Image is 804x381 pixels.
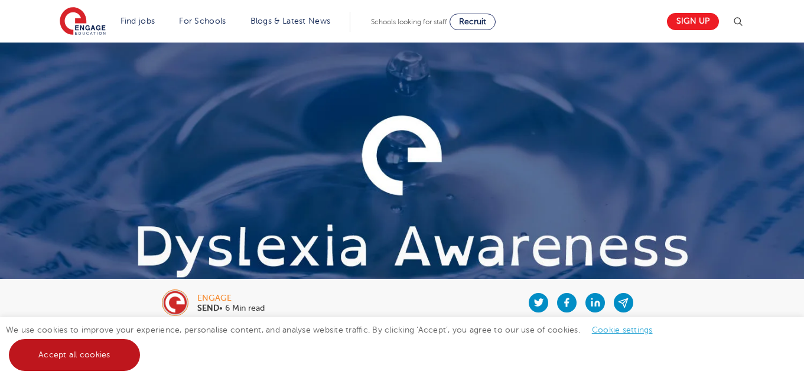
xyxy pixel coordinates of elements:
span: Schools looking for staff [371,18,447,26]
img: Engage Education [60,7,106,37]
span: Recruit [459,17,486,26]
a: Blogs & Latest News [250,17,331,25]
div: engage [197,294,265,302]
a: Find jobs [121,17,155,25]
a: Sign up [667,13,719,30]
a: Recruit [450,14,496,30]
a: For Schools [179,17,226,25]
a: Accept all cookies [9,339,140,371]
b: SEND [197,304,219,312]
p: • 6 Min read [197,304,265,312]
span: We use cookies to improve your experience, personalise content, and analyse website traffic. By c... [6,325,665,359]
a: Cookie settings [592,325,653,334]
